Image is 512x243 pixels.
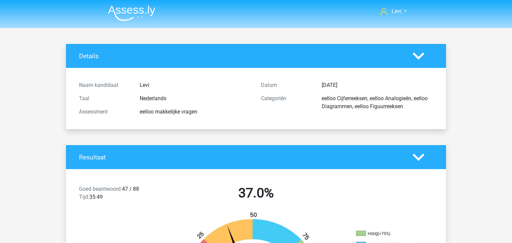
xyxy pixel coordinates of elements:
[79,186,122,192] span: Goed beantwoord:
[378,7,409,15] a: Levi
[74,108,135,116] div: Assessment
[135,108,256,116] div: eelloo makkelijke vragen
[392,8,401,14] span: Levi
[135,95,256,103] div: Nederlands
[74,185,165,204] div: 47 / 88 35:49
[74,95,135,103] div: Taal
[356,231,423,237] li: Hoog
[79,194,89,200] span: Tijd:
[317,95,438,111] div: eelloo Cijferreeksen, eelloo Analogieën, eelloo Diagrammen, eelloo Figuurreeksen
[256,95,317,111] div: Categoriën
[378,231,390,236] div: (>75%)
[79,153,403,161] h4: Resultaat
[108,5,155,21] img: Assessly
[74,81,135,89] div: Naam kandidaat
[170,185,342,201] h2: 37.0%
[135,81,256,89] div: Levi
[256,81,317,89] div: Datum
[79,52,403,60] h4: Details
[317,81,438,89] div: [DATE]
